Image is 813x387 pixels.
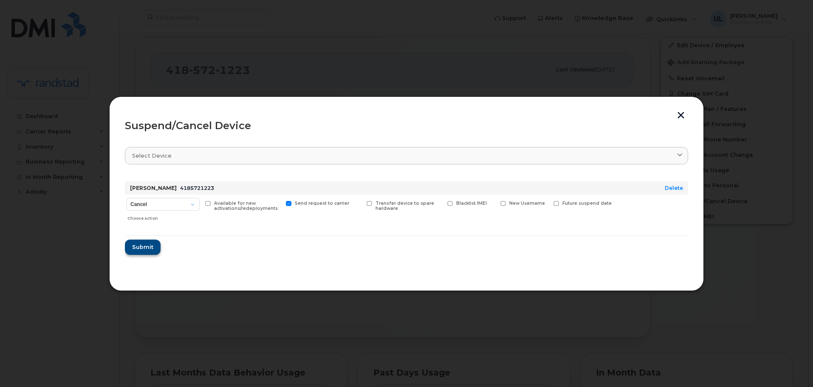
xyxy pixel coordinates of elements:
[132,243,153,251] span: Submit
[375,201,434,212] span: Transfer device to spare hardware
[562,201,612,206] span: Future suspend date
[127,212,200,222] div: Choose action
[180,185,214,191] span: 4185721223
[665,185,683,191] a: Delete
[125,121,688,131] div: Suspend/Cancel Device
[125,240,161,255] button: Submit
[295,201,349,206] span: Send request to carrier
[132,152,172,160] span: Select device
[356,201,361,205] input: Transfer device to spare hardware
[437,201,441,205] input: Blacklist IMEI
[456,201,487,206] span: Blacklist IMEI
[195,201,199,205] input: Available for new activations/redeployments
[214,201,278,212] span: Available for new activations/redeployments
[490,201,494,205] input: New Username
[509,201,545,206] span: New Username
[125,147,688,164] a: Select device
[130,185,177,191] strong: [PERSON_NAME]
[543,201,548,205] input: Future suspend date
[276,201,280,205] input: Send request to carrier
